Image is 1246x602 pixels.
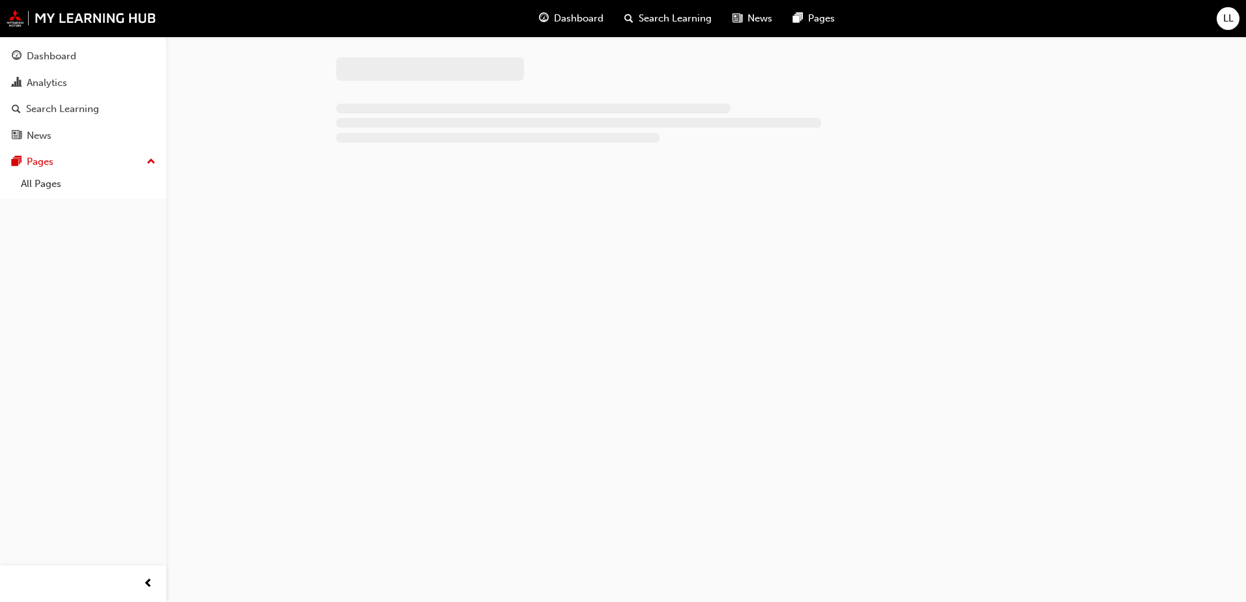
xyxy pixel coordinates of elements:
[5,150,161,174] button: Pages
[529,5,614,32] a: guage-iconDashboard
[747,11,772,26] span: News
[26,102,99,117] div: Search Learning
[12,51,22,63] span: guage-icon
[783,5,845,32] a: pages-iconPages
[793,10,803,27] span: pages-icon
[624,10,633,27] span: search-icon
[732,10,742,27] span: news-icon
[147,154,156,171] span: up-icon
[12,130,22,142] span: news-icon
[27,49,76,64] div: Dashboard
[5,97,161,121] a: Search Learning
[1217,7,1239,30] button: LL
[143,576,153,592] span: prev-icon
[12,104,21,115] span: search-icon
[5,71,161,95] a: Analytics
[7,10,156,27] img: mmal
[27,154,53,169] div: Pages
[614,5,722,32] a: search-iconSearch Learning
[5,44,161,68] a: Dashboard
[554,11,603,26] span: Dashboard
[27,128,51,143] div: News
[639,11,712,26] span: Search Learning
[5,42,161,150] button: DashboardAnalyticsSearch LearningNews
[1223,11,1234,26] span: LL
[12,78,22,89] span: chart-icon
[27,76,67,91] div: Analytics
[5,124,161,148] a: News
[539,10,549,27] span: guage-icon
[808,11,835,26] span: Pages
[12,156,22,168] span: pages-icon
[722,5,783,32] a: news-iconNews
[16,174,161,194] a: All Pages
